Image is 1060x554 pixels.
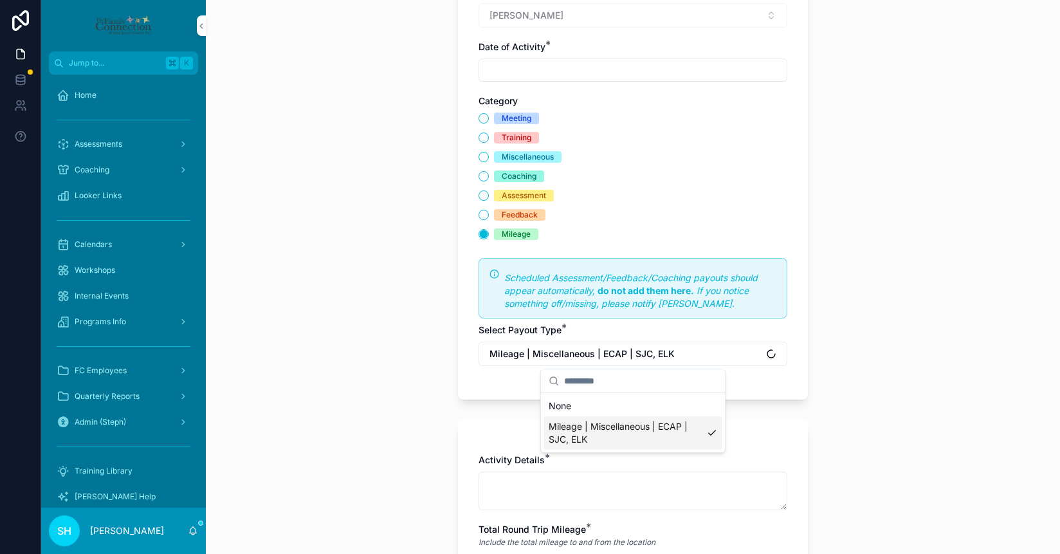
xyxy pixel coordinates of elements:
span: Programs Info [75,317,126,327]
button: Jump to...K [49,51,198,75]
div: Suggestions [541,393,725,452]
div: scrollable content [41,75,206,508]
span: Internal Events [75,291,129,301]
span: Looker Links [75,190,122,201]
a: Quarterly Reports [49,385,198,408]
strong: do not add them here. [598,285,694,296]
div: Training [502,132,531,143]
a: Internal Events [49,284,198,308]
a: Assessments [49,133,198,156]
div: Meeting [502,113,531,124]
span: Assessments [75,139,122,149]
div: Mileage [502,228,531,240]
span: Total Round Trip Mileage [479,524,586,535]
a: Coaching [49,158,198,181]
span: Home [75,90,96,100]
a: Workshops [49,259,198,282]
a: [PERSON_NAME] Help [49,485,198,508]
a: Admin (Steph) [49,411,198,434]
img: App logo [95,15,152,36]
span: Training Library [75,466,132,476]
a: Training Library [49,459,198,483]
span: FC Employees [75,365,127,376]
span: Activity Details [479,454,545,465]
span: Mileage | Miscellaneous | ECAP | SJC, ELK [489,347,675,360]
div: Assessment [502,190,546,201]
span: Admin (Steph) [75,417,126,427]
em: Include the total mileage to and from the location [479,537,655,548]
span: K [181,58,192,68]
span: Quarterly Reports [75,391,140,402]
span: Jump to... [69,58,161,68]
a: Home [49,84,198,107]
a: Looker Links [49,184,198,207]
span: Workshops [75,265,115,275]
button: Select Button [479,342,787,366]
span: Date of Activity [479,41,545,52]
span: SH [57,523,71,539]
a: FC Employees [49,359,198,382]
div: *Scheduled Assessment/Feedback/Coaching payouts should appear automatically,* **do not add them h... [504,272,776,310]
a: Calendars [49,233,198,256]
div: Coaching [502,171,536,182]
span: Select Payout Type [479,324,562,335]
div: Miscellaneous [502,151,554,163]
em: Scheduled Assessment/Feedback/Coaching payouts should appear automatically, [504,272,758,296]
span: Calendars [75,239,112,250]
span: Category [479,95,518,106]
div: None [544,396,722,416]
span: [PERSON_NAME] Help [75,492,156,502]
span: Mileage | Miscellaneous | ECAP | SJC, ELK [549,420,702,446]
div: Feedback [502,209,538,221]
span: Coaching [75,165,109,175]
a: Programs Info [49,310,198,333]
p: [PERSON_NAME] [90,524,164,537]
